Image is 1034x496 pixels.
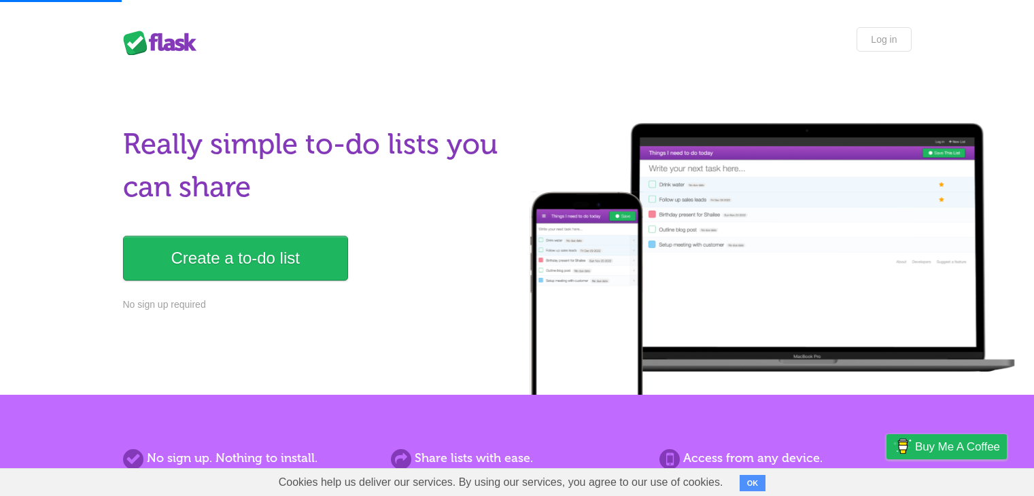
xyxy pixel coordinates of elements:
a: Create a to-do list [123,236,348,281]
a: Log in [857,27,911,52]
p: No sign up required [123,298,509,312]
h2: Access from any device. [659,449,911,467]
span: Buy me a coffee [915,435,1000,459]
button: OK [740,475,766,491]
img: Buy me a coffee [893,435,912,458]
h2: Share lists with ease. [391,449,642,467]
a: Buy me a coffee [886,434,1007,459]
h2: No sign up. Nothing to install. [123,449,375,467]
h1: Really simple to-do lists you can share [123,123,509,209]
span: Cookies help us deliver our services. By using our services, you agree to our use of cookies. [265,469,737,496]
div: Flask Lists [123,31,205,55]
